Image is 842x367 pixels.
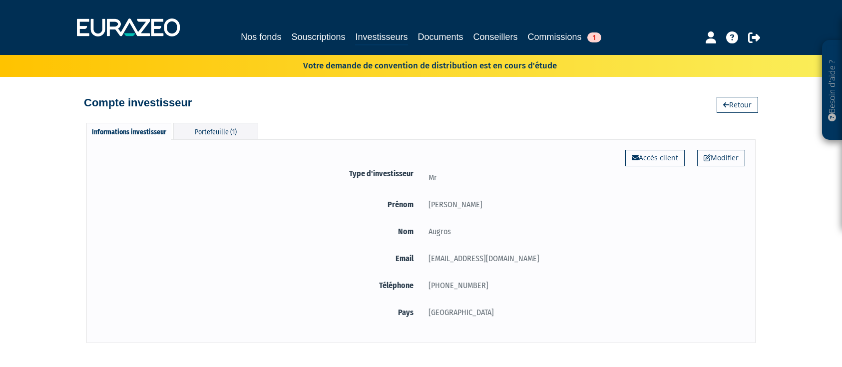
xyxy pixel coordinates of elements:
h4: Compte investisseur [84,97,192,109]
div: [PHONE_NUMBER] [421,279,745,292]
a: Retour [717,97,758,113]
p: Besoin d'aide ? [827,45,838,135]
label: Type d'investisseur [97,167,421,180]
span: 1 [587,32,601,42]
a: Modifier [697,150,745,166]
label: Prénom [97,198,421,211]
div: [EMAIL_ADDRESS][DOMAIN_NAME] [421,252,745,265]
div: Informations investisseur [86,123,171,140]
a: Conseillers [473,30,518,44]
a: Commissions1 [528,30,601,44]
label: Téléphone [97,279,421,292]
div: [GEOGRAPHIC_DATA] [421,306,745,319]
a: Souscriptions [291,30,345,44]
label: Pays [97,306,421,319]
img: 1732889491-logotype_eurazeo_blanc_rvb.png [77,18,180,36]
label: Nom [97,225,421,238]
div: Mr [421,171,745,184]
a: Documents [418,30,463,44]
a: Investisseurs [355,30,408,45]
div: Augros [421,225,745,238]
div: Portefeuille (1) [173,123,258,139]
label: Email [97,252,421,265]
a: Nos fonds [241,30,281,44]
a: Accès client [625,150,685,166]
p: Votre demande de convention de distribution est en cours d'étude [274,57,557,72]
div: [PERSON_NAME] [421,198,745,211]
